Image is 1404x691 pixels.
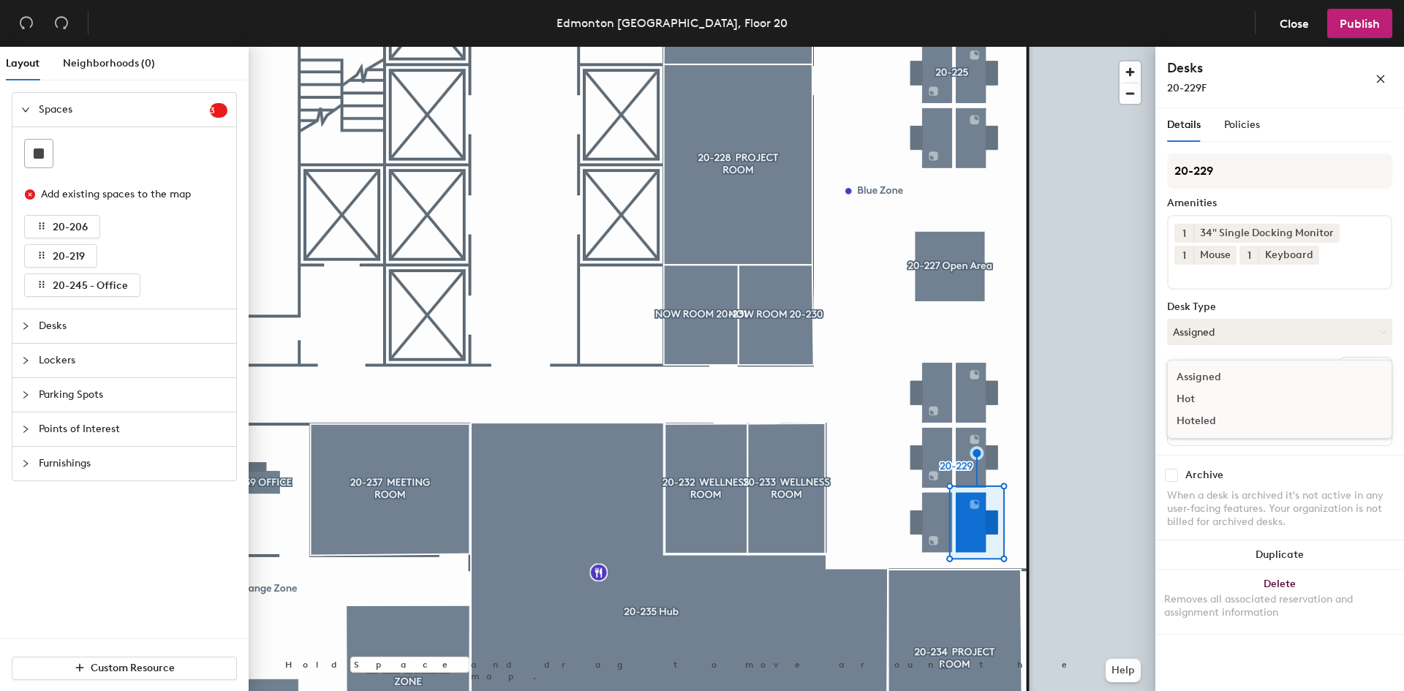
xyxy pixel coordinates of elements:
[1280,17,1309,31] span: Close
[1167,118,1201,131] span: Details
[12,9,41,38] button: Undo (⌘ + Z)
[63,57,155,69] span: Neighborhoods (0)
[1224,118,1260,131] span: Policies
[1327,9,1392,38] button: Publish
[210,105,227,116] span: 3
[39,412,227,446] span: Points of Interest
[39,93,210,127] span: Spaces
[21,322,30,331] span: collapsed
[24,215,100,238] button: 20-206
[556,14,788,32] div: Edmonton [GEOGRAPHIC_DATA], Floor 20
[1174,246,1193,265] button: 1
[24,244,97,268] button: 20-219
[39,447,227,480] span: Furnishings
[1375,74,1386,84] span: close
[41,186,215,203] div: Add existing spaces to the map
[1248,248,1251,263] span: 1
[91,662,175,674] span: Custom Resource
[1106,659,1141,682] button: Help
[53,221,88,233] span: 20-206
[1168,410,1314,432] div: Hoteled
[12,657,237,680] button: Custom Resource
[53,279,128,292] span: 20-245 - Office
[1239,246,1258,265] button: 1
[21,390,30,399] span: collapsed
[25,189,35,200] span: close-circle
[53,250,85,263] span: 20-219
[1155,570,1404,634] button: DeleteRemoves all associated reservation and assignment information
[39,378,227,412] span: Parking Spots
[39,309,227,343] span: Desks
[1167,301,1392,313] div: Desk Type
[1339,357,1392,382] button: Ungroup
[1167,82,1207,94] span: 20-229F
[21,459,30,468] span: collapsed
[21,425,30,434] span: collapsed
[1167,489,1392,529] div: When a desk is archived it's not active in any user-facing features. Your organization is not bil...
[1167,58,1328,78] h4: Desks
[1155,540,1404,570] button: Duplicate
[24,273,140,297] button: 20-245 - Office
[1168,366,1314,388] div: Assigned
[21,105,30,114] span: expanded
[1164,593,1395,619] div: Removes all associated reservation and assignment information
[1193,224,1340,243] div: 34" Single Docking Monitor
[1182,226,1186,241] span: 1
[210,103,227,118] sup: 3
[47,9,76,38] button: Redo (⌘ + ⇧ + Z)
[1167,319,1392,345] button: Assigned
[1340,17,1380,31] span: Publish
[1258,246,1319,265] div: Keyboard
[39,344,227,377] span: Lockers
[1182,248,1186,263] span: 1
[19,15,34,30] span: undo
[1267,9,1321,38] button: Close
[1174,224,1193,243] button: 1
[1193,246,1237,265] div: Mouse
[1167,197,1392,209] div: Amenities
[1185,469,1223,481] div: Archive
[21,356,30,365] span: collapsed
[1168,388,1314,410] div: Hot
[6,57,39,69] span: Layout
